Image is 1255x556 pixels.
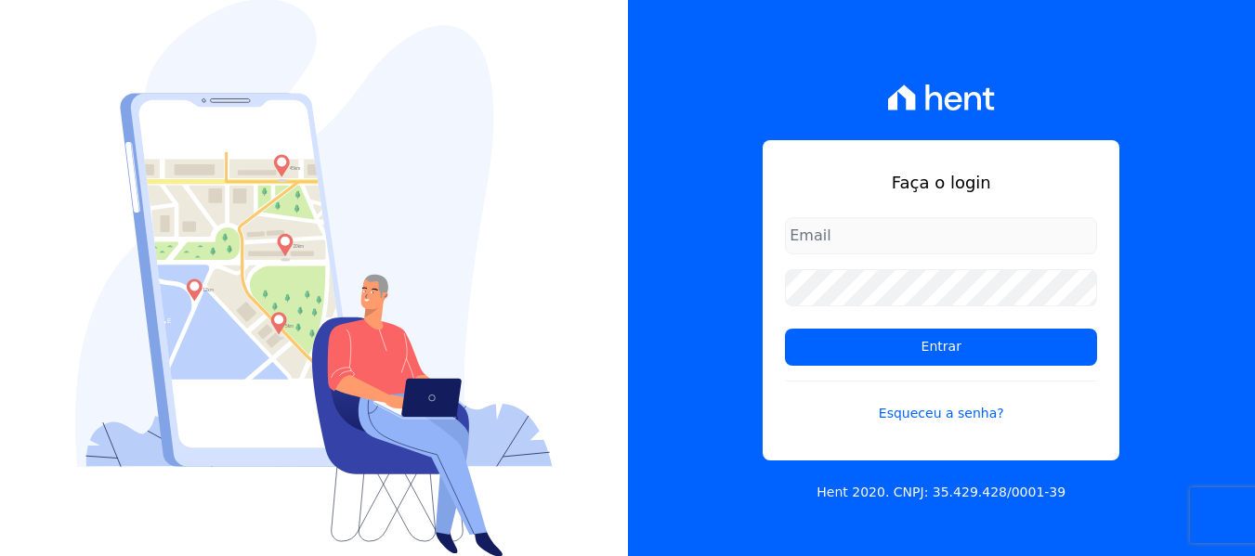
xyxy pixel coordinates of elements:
h1: Faça o login [785,170,1097,195]
input: Entrar [785,329,1097,366]
p: Hent 2020. CNPJ: 35.429.428/0001-39 [817,483,1065,502]
a: Esqueceu a senha? [785,381,1097,423]
input: Email [785,217,1097,254]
